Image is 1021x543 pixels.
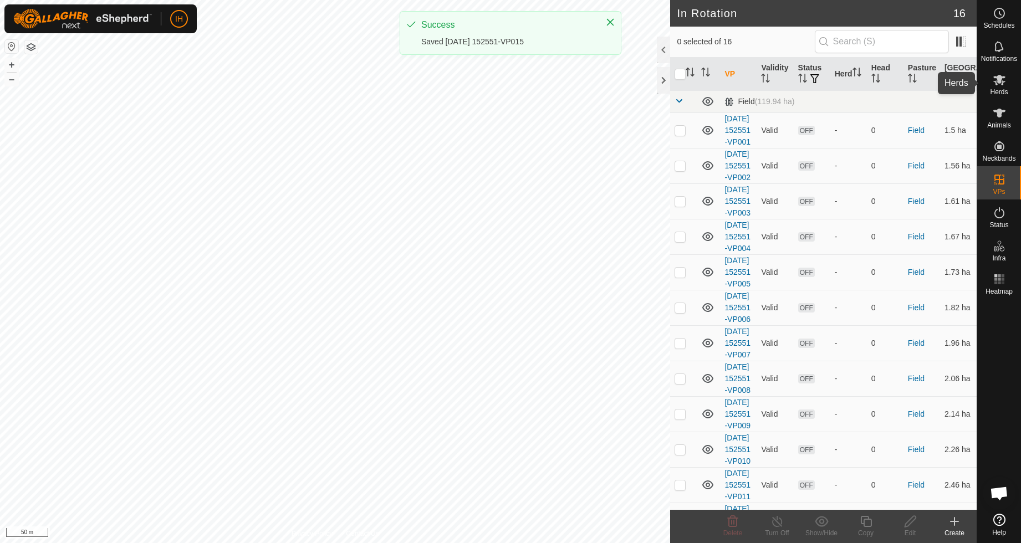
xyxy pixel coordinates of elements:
[987,122,1011,129] span: Animals
[798,303,815,313] span: OFF
[835,337,862,349] div: -
[835,302,862,314] div: -
[867,361,903,396] td: 0
[835,125,862,136] div: -
[755,528,799,538] div: Turn Off
[871,75,880,84] p-sorticon: Activate to sort
[993,188,1005,195] span: VPs
[13,9,152,29] img: Gallagher Logo
[757,219,793,254] td: Valid
[724,504,751,536] a: [DATE] 152551-VP012
[989,222,1008,228] span: Status
[798,409,815,419] span: OFF
[757,396,793,432] td: Valid
[908,268,925,276] a: Field
[867,58,903,91] th: Head
[983,477,1016,510] div: Open chat
[867,467,903,503] td: 0
[603,14,618,30] button: Close
[798,445,815,454] span: OFF
[867,432,903,467] td: 0
[844,528,888,538] div: Copy
[940,290,977,325] td: 1.82 ha
[724,362,751,395] a: [DATE] 152551-VP008
[888,528,932,538] div: Edit
[940,503,977,538] td: 2.65 ha
[724,114,751,146] a: [DATE] 152551-VP001
[757,254,793,290] td: Valid
[686,69,695,78] p-sorticon: Activate to sort
[983,22,1014,29] span: Schedules
[757,503,793,538] td: Valid
[720,58,757,91] th: VP
[724,150,751,182] a: [DATE] 152551-VP002
[835,408,862,420] div: -
[5,73,18,86] button: –
[940,183,977,219] td: 1.61 ha
[24,40,38,54] button: Map Layers
[5,58,18,71] button: +
[292,529,333,539] a: Privacy Policy
[982,155,1015,162] span: Neckbands
[798,232,815,242] span: OFF
[990,89,1008,95] span: Herds
[835,444,862,455] div: -
[903,58,940,91] th: Pasture
[908,197,925,206] a: Field
[835,479,862,491] div: -
[724,97,794,106] div: Field
[835,160,862,172] div: -
[940,148,977,183] td: 1.56 ha
[799,528,844,538] div: Show/Hide
[940,58,977,91] th: [GEOGRAPHIC_DATA] Area
[755,97,795,106] span: (119.94 ha)
[757,183,793,219] td: Valid
[908,339,925,347] a: Field
[798,339,815,348] span: OFF
[724,256,751,288] a: [DATE] 152551-VP005
[992,529,1006,536] span: Help
[724,398,751,430] a: [DATE] 152551-VP009
[724,327,751,359] a: [DATE] 152551-VP007
[421,18,594,32] div: Success
[940,219,977,254] td: 1.67 ha
[798,197,815,206] span: OFF
[867,219,903,254] td: 0
[835,231,862,243] div: -
[977,509,1021,540] a: Help
[798,161,815,171] span: OFF
[908,75,917,84] p-sorticon: Activate to sort
[677,7,953,20] h2: In Rotation
[346,529,379,539] a: Contact Us
[940,112,977,148] td: 1.5 ha
[757,432,793,467] td: Valid
[175,13,183,25] span: IH
[724,221,751,253] a: [DATE] 152551-VP004
[5,40,18,53] button: Reset Map
[757,148,793,183] td: Valid
[932,528,977,538] div: Create
[835,267,862,278] div: -
[798,480,815,490] span: OFF
[723,529,743,537] span: Delete
[815,30,949,53] input: Search (S)
[867,254,903,290] td: 0
[867,148,903,183] td: 0
[940,396,977,432] td: 2.14 ha
[835,196,862,207] div: -
[940,254,977,290] td: 1.73 ha
[724,291,751,324] a: [DATE] 152551-VP006
[798,75,807,84] p-sorticon: Activate to sort
[908,445,925,454] a: Field
[940,467,977,503] td: 2.46 ha
[421,36,594,48] div: Saved [DATE] 152551-VP015
[940,361,977,396] td: 2.06 ha
[962,75,971,84] p-sorticon: Activate to sort
[757,112,793,148] td: Valid
[908,409,925,418] a: Field
[852,69,861,78] p-sorticon: Activate to sort
[835,373,862,385] div: -
[757,361,793,396] td: Valid
[724,469,751,501] a: [DATE] 152551-VP011
[867,396,903,432] td: 0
